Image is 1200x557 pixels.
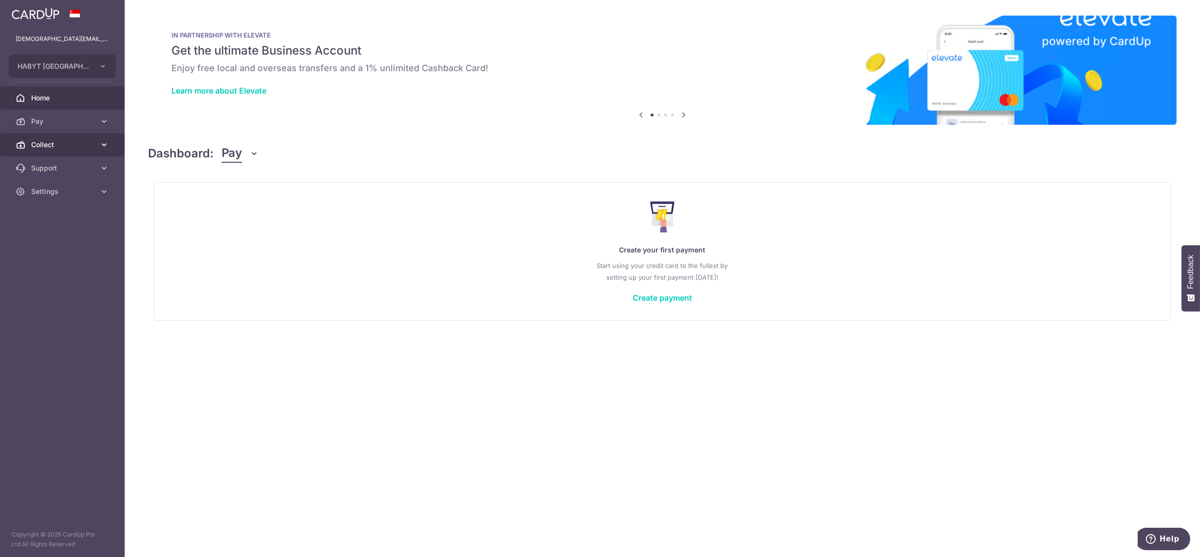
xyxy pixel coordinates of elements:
[148,16,1177,125] img: Renovation banner
[31,116,95,126] span: Pay
[1181,245,1200,311] button: Feedback - Show survey
[12,8,59,19] img: CardUp
[174,260,1151,283] p: Start using your credit card to the fullest by setting up your first payment [DATE]!
[1138,528,1190,552] iframe: Opens a widget where you can find more information
[9,55,116,78] button: HABYT [GEOGRAPHIC_DATA] ONE PTE. LTD.
[148,145,214,162] h4: Dashboard:
[31,163,95,173] span: Support
[650,201,675,232] img: Make Payment
[222,144,242,163] span: Pay
[171,31,1153,39] p: IN PARTNERSHIP WITH ELEVATE
[31,187,95,196] span: Settings
[174,244,1151,256] p: Create your first payment
[171,43,1153,58] h5: Get the ultimate Business Account
[171,62,1153,74] h6: Enjoy free local and overseas transfers and a 1% unlimited Cashback Card!
[16,34,109,44] p: [DEMOGRAPHIC_DATA][EMAIL_ADDRESS][DOMAIN_NAME]
[171,86,266,96] a: Learn more about Elevate
[222,144,259,163] button: Pay
[31,93,95,103] span: Home
[31,140,95,150] span: Collect
[1186,255,1195,289] span: Feedback
[18,61,90,71] span: HABYT [GEOGRAPHIC_DATA] ONE PTE. LTD.
[633,293,692,303] a: Create payment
